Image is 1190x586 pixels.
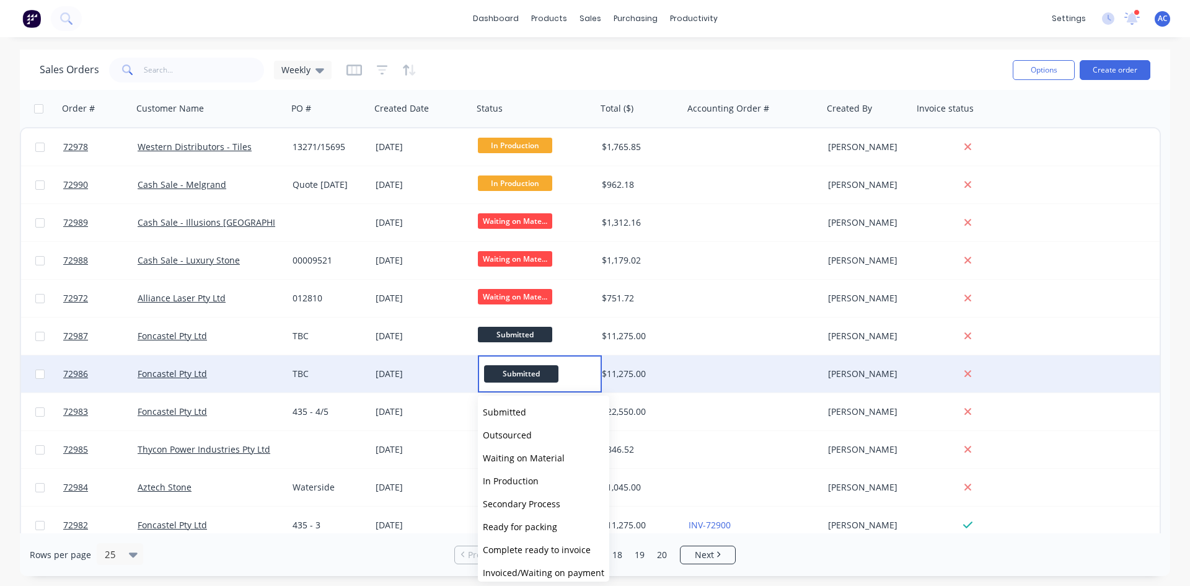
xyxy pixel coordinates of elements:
[293,406,362,418] div: 435 - 4/5
[478,251,552,267] span: Waiting on Mate...
[293,519,362,531] div: 435 - 3
[1158,13,1168,24] span: AC
[63,443,88,456] span: 72985
[478,538,609,561] button: Complete ready to invoice
[63,507,138,544] a: 72982
[293,292,362,304] div: 012810
[138,406,207,417] a: Foncastel Pty Ltd
[293,368,362,380] div: TBC
[828,141,904,153] div: [PERSON_NAME]
[1080,60,1150,80] button: Create order
[376,141,468,153] div: [DATE]
[484,365,558,382] span: Submitted
[138,368,207,380] a: Foncastel Pty Ltd
[136,102,204,115] div: Customer Name
[63,393,138,430] a: 72983
[483,544,591,556] span: Complete ready to invoice
[483,406,526,418] span: Submitted
[62,102,95,115] div: Order #
[828,481,904,494] div: [PERSON_NAME]
[602,141,675,153] div: $1,765.85
[828,443,904,456] div: [PERSON_NAME]
[63,216,88,229] span: 72989
[63,406,88,418] span: 72983
[828,330,904,342] div: [PERSON_NAME]
[293,179,362,191] div: Quote [DATE]
[376,481,468,494] div: [DATE]
[478,401,609,424] button: Submitted
[281,63,311,76] span: Weekly
[467,9,525,28] a: dashboard
[607,9,664,28] div: purchasing
[63,368,88,380] span: 72986
[478,469,609,492] button: In Production
[376,443,468,456] div: [DATE]
[455,549,509,561] a: Previous page
[63,166,138,203] a: 72990
[608,546,627,564] a: Page 18
[828,254,904,267] div: [PERSON_NAME]
[30,549,91,561] span: Rows per page
[602,330,675,342] div: $11,275.00
[602,481,675,494] div: $1,045.00
[63,355,138,393] a: 72986
[602,443,675,456] div: $846.52
[478,446,609,469] button: Waiting on Material
[374,102,429,115] div: Created Date
[828,406,904,418] div: [PERSON_NAME]
[827,102,872,115] div: Created By
[63,292,88,304] span: 72972
[291,102,311,115] div: PO #
[376,406,468,418] div: [DATE]
[468,549,503,561] span: Previous
[664,9,724,28] div: productivity
[63,519,88,531] span: 72982
[573,9,607,28] div: sales
[828,292,904,304] div: [PERSON_NAME]
[63,141,88,153] span: 72978
[293,330,362,342] div: TBC
[483,498,560,510] span: Secondary Process
[917,102,974,115] div: Invoice status
[602,254,675,267] div: $1,179.02
[138,292,226,304] a: Alliance Laser Pty Ltd
[376,179,468,191] div: [DATE]
[478,515,609,538] button: Ready for packing
[483,521,557,533] span: Ready for packing
[63,469,138,506] a: 72984
[63,128,138,166] a: 72978
[63,204,138,241] a: 72989
[483,452,565,464] span: Waiting on Material
[138,330,207,342] a: Foncastel Pty Ltd
[828,179,904,191] div: [PERSON_NAME]
[63,330,88,342] span: 72987
[376,292,468,304] div: [DATE]
[138,443,270,455] a: Thycon Power Industries Pty Ltd
[828,519,904,531] div: [PERSON_NAME]
[602,368,675,380] div: $11,275.00
[293,254,362,267] div: 00009521
[483,475,539,487] span: In Production
[1013,60,1075,80] button: Options
[478,138,552,153] span: In Production
[828,368,904,380] div: [PERSON_NAME]
[1046,9,1092,28] div: settings
[376,216,468,229] div: [DATE]
[63,242,138,279] a: 72988
[63,254,88,267] span: 72988
[478,492,609,515] button: Secondary Process
[138,216,309,228] a: Cash Sale - Illusions [GEOGRAPHIC_DATA]
[138,179,226,190] a: Cash Sale - Melgrand
[376,254,468,267] div: [DATE]
[63,317,138,355] a: 72987
[138,141,252,153] a: Western Distributors - Tiles
[293,141,362,153] div: 13271/15695
[695,549,714,561] span: Next
[138,519,207,531] a: Foncastel Pty Ltd
[376,519,468,531] div: [DATE]
[22,9,41,28] img: Factory
[478,175,552,191] span: In Production
[525,9,573,28] div: products
[478,561,609,584] button: Invoiced/Waiting on payment
[478,424,609,446] button: Outsourced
